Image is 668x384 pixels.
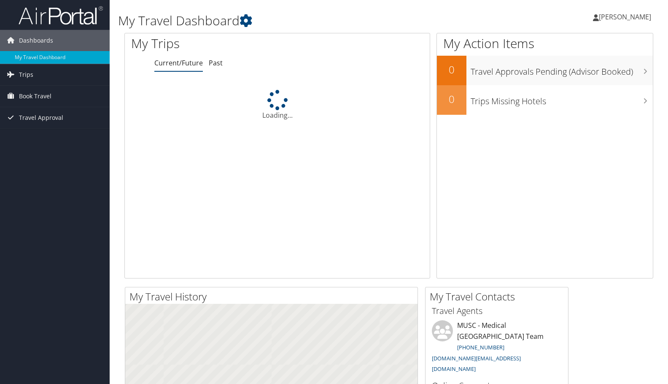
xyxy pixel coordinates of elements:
a: [PERSON_NAME] [593,4,660,30]
a: Past [209,58,223,68]
li: MUSC - Medical [GEOGRAPHIC_DATA] Team [428,320,566,376]
h2: My Travel History [129,289,417,304]
h1: My Travel Dashboard [118,12,479,30]
h3: Travel Approvals Pending (Advisor Booked) [471,62,653,78]
h3: Trips Missing Hotels [471,91,653,107]
a: [PHONE_NUMBER] [457,343,504,351]
span: Trips [19,64,33,85]
span: Travel Approval [19,107,63,128]
span: Dashboards [19,30,53,51]
a: 0Travel Approvals Pending (Advisor Booked) [437,56,653,85]
h3: Travel Agents [432,305,562,317]
h2: 0 [437,92,466,106]
div: Loading... [125,90,430,120]
h2: 0 [437,62,466,77]
h2: My Travel Contacts [430,289,568,304]
a: [DOMAIN_NAME][EMAIL_ADDRESS][DOMAIN_NAME] [432,354,521,373]
a: Current/Future [154,58,203,68]
h1: My Action Items [437,35,653,52]
img: airportal-logo.png [19,5,103,25]
span: Book Travel [19,86,51,107]
a: 0Trips Missing Hotels [437,85,653,115]
h1: My Trips [131,35,296,52]
span: [PERSON_NAME] [599,12,651,22]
